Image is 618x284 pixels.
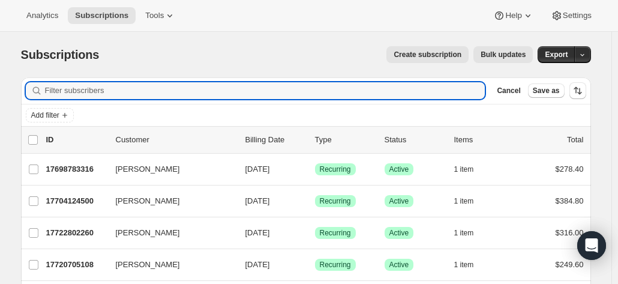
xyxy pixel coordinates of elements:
[454,256,487,273] button: 1 item
[245,165,270,174] span: [DATE]
[46,256,584,273] div: 17720705108[PERSON_NAME][DATE]SuccessRecurringSuccessActive1 item$249.60
[567,134,583,146] p: Total
[454,228,474,238] span: 1 item
[46,163,106,175] p: 17698783316
[109,255,229,274] button: [PERSON_NAME]
[492,83,525,98] button: Cancel
[46,161,584,178] div: 17698783316[PERSON_NAME][DATE]SuccessRecurringSuccessActive1 item$278.40
[454,225,487,241] button: 1 item
[19,7,65,24] button: Analytics
[320,228,351,238] span: Recurring
[116,134,236,146] p: Customer
[46,193,584,210] div: 17704124500[PERSON_NAME][DATE]SuccessRecurringSuccessActive1 item$384.80
[46,134,584,146] div: IDCustomerBilling DateTypeStatusItemsTotal
[486,7,541,24] button: Help
[556,260,584,269] span: $249.60
[245,228,270,237] span: [DATE]
[245,260,270,269] span: [DATE]
[315,134,375,146] div: Type
[21,48,100,61] span: Subscriptions
[528,83,565,98] button: Save as
[569,82,586,99] button: Sort the results
[46,195,106,207] p: 17704124500
[245,196,270,205] span: [DATE]
[545,50,568,59] span: Export
[389,196,409,206] span: Active
[116,163,180,175] span: [PERSON_NAME]
[454,196,474,206] span: 1 item
[116,227,180,239] span: [PERSON_NAME]
[556,165,584,174] span: $278.40
[454,134,514,146] div: Items
[68,7,136,24] button: Subscriptions
[320,165,351,174] span: Recurring
[538,46,575,63] button: Export
[116,259,180,271] span: [PERSON_NAME]
[563,11,592,20] span: Settings
[497,86,520,95] span: Cancel
[389,260,409,270] span: Active
[320,260,351,270] span: Recurring
[46,259,106,271] p: 17720705108
[109,192,229,211] button: [PERSON_NAME]
[389,165,409,174] span: Active
[385,134,445,146] p: Status
[454,161,487,178] button: 1 item
[556,228,584,237] span: $316.00
[394,50,461,59] span: Create subscription
[556,196,584,205] span: $384.80
[454,260,474,270] span: 1 item
[577,231,606,260] div: Open Intercom Messenger
[389,228,409,238] span: Active
[116,195,180,207] span: [PERSON_NAME]
[109,160,229,179] button: [PERSON_NAME]
[245,134,305,146] p: Billing Date
[544,7,599,24] button: Settings
[533,86,560,95] span: Save as
[320,196,351,206] span: Recurring
[386,46,469,63] button: Create subscription
[145,11,164,20] span: Tools
[454,165,474,174] span: 1 item
[109,223,229,243] button: [PERSON_NAME]
[26,11,58,20] span: Analytics
[75,11,128,20] span: Subscriptions
[26,108,74,122] button: Add filter
[46,227,106,239] p: 17722802260
[45,82,485,99] input: Filter subscribers
[454,193,487,210] button: 1 item
[473,46,533,63] button: Bulk updates
[505,11,521,20] span: Help
[31,110,59,120] span: Add filter
[138,7,183,24] button: Tools
[46,225,584,241] div: 17722802260[PERSON_NAME][DATE]SuccessRecurringSuccessActive1 item$316.00
[481,50,526,59] span: Bulk updates
[46,134,106,146] p: ID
